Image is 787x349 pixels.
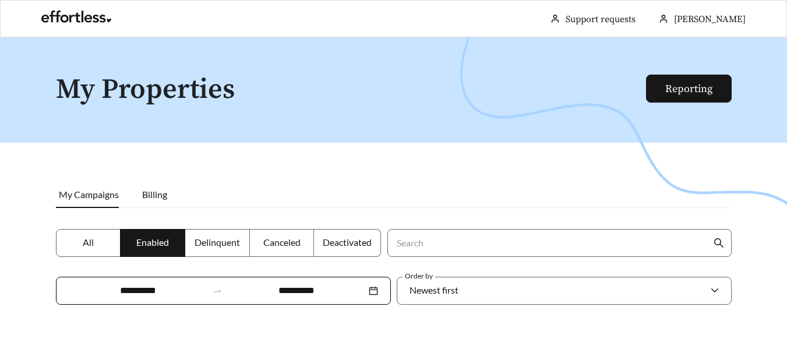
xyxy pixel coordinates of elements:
[323,237,372,248] span: Deactivated
[212,285,223,296] span: swap-right
[714,238,724,248] span: search
[56,75,647,105] h1: My Properties
[212,285,223,296] span: to
[646,75,732,103] button: Reporting
[195,237,240,248] span: Delinquent
[665,82,712,96] a: Reporting
[142,189,167,200] span: Billing
[59,189,119,200] span: My Campaigns
[83,237,94,248] span: All
[674,13,746,25] span: [PERSON_NAME]
[566,13,636,25] a: Support requests
[410,284,458,295] span: Newest first
[263,237,301,248] span: Canceled
[136,237,169,248] span: Enabled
